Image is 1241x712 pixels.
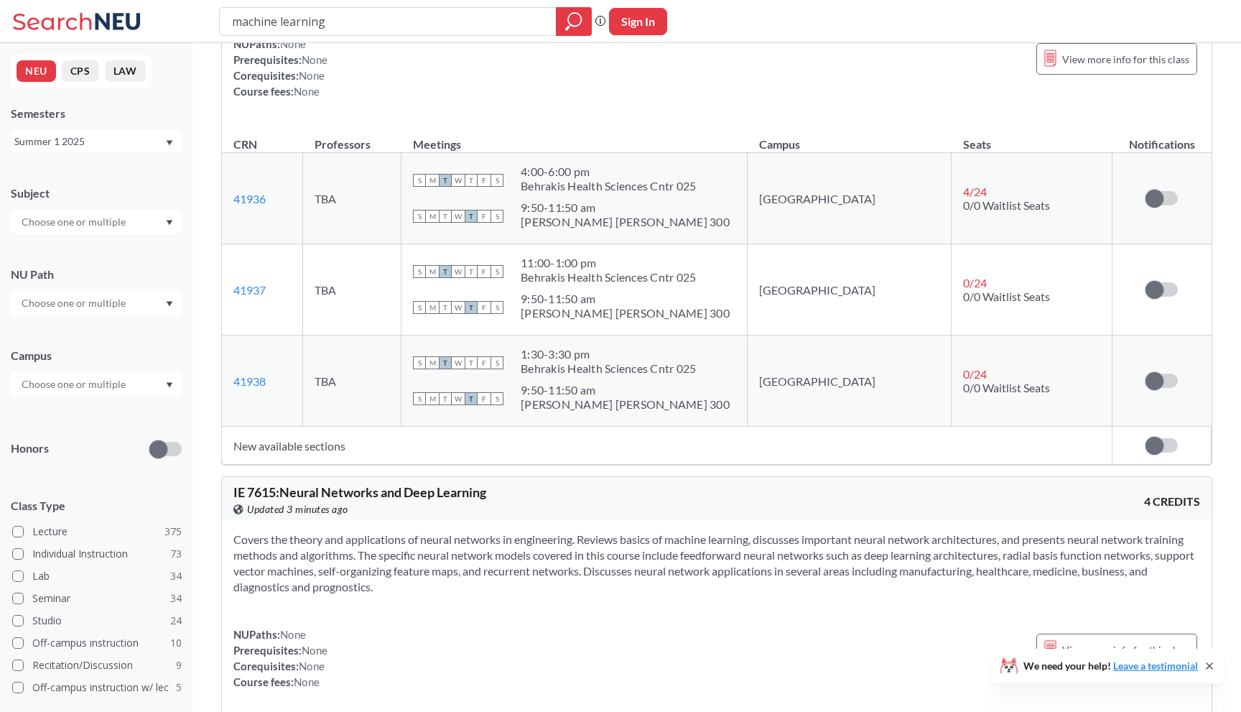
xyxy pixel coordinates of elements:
span: S [491,210,503,223]
label: Individual Instruction [12,545,182,563]
span: 0/0 Waitlist Seats [963,290,1050,303]
input: Choose one or multiple [14,376,135,393]
span: S [491,392,503,405]
span: None [280,628,306,641]
span: F [478,210,491,223]
span: None [299,69,325,82]
span: M [426,301,439,314]
label: Lab [12,567,182,586]
svg: Dropdown arrow [166,382,173,388]
span: Updated 3 minutes ago [247,501,348,517]
span: M [426,265,439,278]
span: View more info for this class [1062,641,1189,659]
th: Meetings [401,122,748,153]
div: Summer 1 2025Dropdown arrow [11,130,182,153]
a: 41937 [233,283,266,297]
div: CRN [233,137,257,152]
span: T [439,210,452,223]
svg: magnifying glass [565,11,582,32]
div: Behrakis Health Sciences Cntr 025 [521,270,696,285]
span: F [478,356,491,369]
span: M [426,174,439,187]
td: TBA [303,336,401,427]
span: None [302,53,327,66]
div: Semesters [11,106,182,121]
span: Class Type [11,498,182,514]
label: Studio [12,611,182,630]
div: [PERSON_NAME] [PERSON_NAME] 300 [521,397,730,412]
div: magnifying glass [556,7,592,36]
span: S [413,392,426,405]
span: M [426,210,439,223]
a: 41938 [233,374,266,388]
input: Choose one or multiple [14,213,135,231]
button: Sign In [609,8,667,35]
th: Campus [748,122,952,153]
span: 10 [170,635,182,651]
button: CPS [62,60,99,82]
div: Subject [11,185,182,201]
span: View more info for this class [1062,50,1189,68]
span: 5 [176,680,182,695]
div: 9:50 - 11:50 am [521,200,730,215]
p: Honors [11,440,49,457]
div: [PERSON_NAME] [PERSON_NAME] 300 [521,306,730,320]
div: Dropdown arrow [11,372,182,397]
svg: Dropdown arrow [166,140,173,146]
span: T [439,356,452,369]
svg: Dropdown arrow [166,220,173,226]
span: T [439,265,452,278]
span: 34 [170,568,182,584]
div: NU Path [11,267,182,282]
span: W [452,265,465,278]
span: 0 / 24 [963,276,987,290]
div: 9:50 - 11:50 am [521,383,730,397]
span: F [478,301,491,314]
span: S [491,174,503,187]
section: Covers the theory and applications of neural networks in engineering. Reviews basics of machine l... [233,532,1200,595]
span: S [491,301,503,314]
span: M [426,392,439,405]
div: Summer 1 2025 [14,134,164,149]
div: 9:50 - 11:50 am [521,292,730,306]
span: T [439,174,452,187]
a: Leave a testimonial [1113,660,1198,672]
span: S [413,210,426,223]
span: T [465,356,478,369]
span: None [294,85,320,98]
span: T [465,174,478,187]
span: S [413,356,426,369]
span: 0/0 Waitlist Seats [963,198,1050,212]
div: NUPaths: Prerequisites: Corequisites: Course fees: [233,627,327,690]
div: Campus [11,348,182,364]
input: Choose one or multiple [14,295,135,312]
div: Dropdown arrow [11,291,182,315]
span: T [465,301,478,314]
span: 73 [170,546,182,562]
td: TBA [303,244,401,336]
label: Recitation/Discussion [12,656,182,675]
span: F [478,392,491,405]
span: W [452,301,465,314]
span: T [465,210,478,223]
td: [GEOGRAPHIC_DATA] [748,153,952,244]
label: Seminar [12,589,182,608]
button: LAW [105,60,146,82]
td: TBA [303,153,401,244]
span: T [465,265,478,278]
div: Dropdown arrow [11,210,182,234]
span: S [413,301,426,314]
th: Notifications [1112,122,1212,153]
span: S [491,356,503,369]
span: 0 / 24 [963,367,987,381]
label: Lecture [12,522,182,541]
span: 4 CREDITS [1144,494,1200,509]
td: [GEOGRAPHIC_DATA] [748,336,952,427]
div: 4:00 - 6:00 pm [521,165,696,179]
span: None [294,675,320,688]
input: Class, professor, course number, "phrase" [231,9,546,34]
button: NEU [17,60,56,82]
span: We need your help! [1023,661,1198,671]
div: NUPaths: Prerequisites: Corequisites: Course fees: [233,36,327,99]
span: 9 [176,657,182,673]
